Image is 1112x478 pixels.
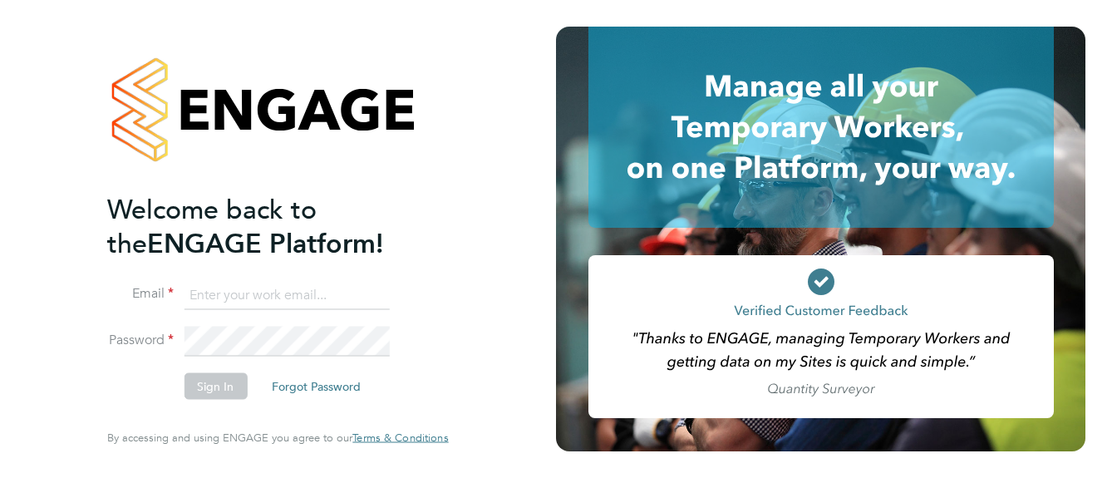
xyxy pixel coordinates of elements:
[184,280,389,310] input: Enter your work email...
[107,285,174,303] label: Email
[107,332,174,349] label: Password
[258,373,374,400] button: Forgot Password
[184,373,247,400] button: Sign In
[107,193,317,259] span: Welcome back to the
[107,192,431,260] h2: ENGAGE Platform!
[107,431,448,445] span: By accessing and using ENGAGE you agree to our
[352,431,448,445] span: Terms & Conditions
[352,431,448,445] a: Terms & Conditions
